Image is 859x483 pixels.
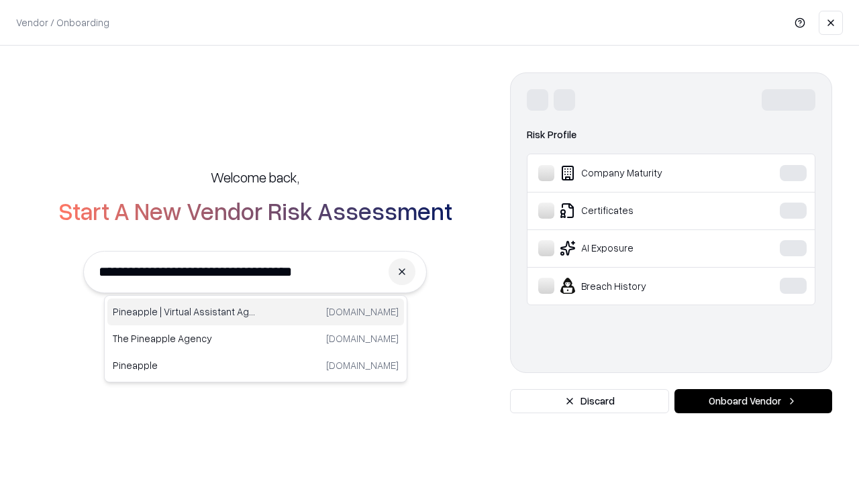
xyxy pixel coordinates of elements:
button: Onboard Vendor [674,389,832,413]
div: Certificates [538,203,739,219]
div: AI Exposure [538,240,739,256]
div: Suggestions [104,295,407,382]
h5: Welcome back, [211,168,299,186]
p: Pineapple [113,358,256,372]
h2: Start A New Vendor Risk Assessment [58,197,452,224]
p: [DOMAIN_NAME] [326,305,399,319]
p: Vendor / Onboarding [16,15,109,30]
div: Breach History [538,278,739,294]
div: Company Maturity [538,165,739,181]
p: The Pineapple Agency [113,331,256,345]
button: Discard [510,389,669,413]
p: [DOMAIN_NAME] [326,358,399,372]
p: [DOMAIN_NAME] [326,331,399,345]
p: Pineapple | Virtual Assistant Agency [113,305,256,319]
div: Risk Profile [527,127,815,143]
